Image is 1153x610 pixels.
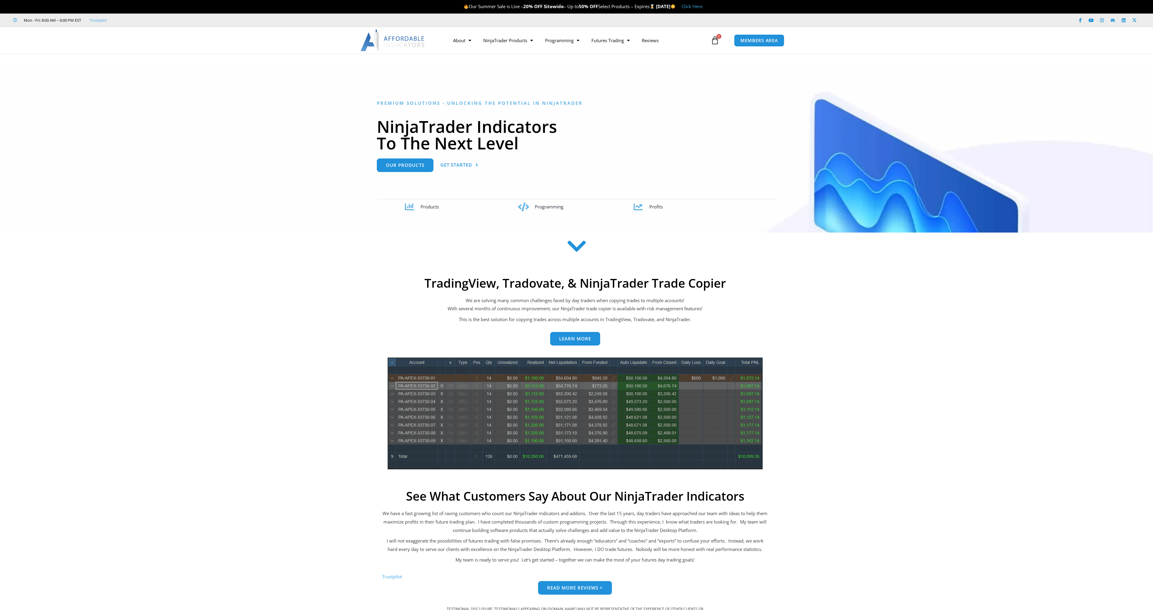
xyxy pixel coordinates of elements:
p: We are solving many common challenges faced by day traders when copying trades to multiple accoun... [382,296,768,313]
img: 🔥 [464,4,468,9]
p: This is the best solution for copying trades across multiple accounts in TradingView, Tradovate, ... [382,315,768,324]
span: MEMBERS AREA [740,38,778,43]
a: Get Started [440,158,478,172]
a: Trustpilot [90,17,107,24]
h6: Premium Solutions - Unlocking the Potential in NinjaTrader [377,100,776,106]
nav: Menu [447,33,709,47]
span: Learn more [559,336,591,341]
a: Programming [539,33,585,47]
a: Read more reviews > [538,581,612,595]
strong: Sitewide [544,3,564,9]
span: Get Started [440,163,472,167]
h2: See What Customers Say About Our NinjaTrader Indicators [382,489,768,503]
p: I will not exaggerate the possibilities of futures trading with false promises. There’s already e... [382,537,768,554]
a: Learn more [550,332,600,346]
span: Our Products [386,163,424,167]
span: Mon - Fri: 8:00 AM – 6:00 PM EST [22,17,81,24]
a: Futures Trading [585,33,636,47]
span: Profits [649,204,663,210]
h1: NinjaTrader Indicators To The Next Level [377,118,776,151]
img: 🌞 [671,4,675,9]
span: Our Summer Sale is Live – – Up to Select Products – Expires [464,3,656,9]
a: MEMBERS AREA [734,34,784,47]
a: NinjaTrader Products [477,33,539,47]
strong: 20% OFF [523,3,543,9]
strong: [DATE] [656,3,676,9]
img: wideview8 28 2 | Affordable Indicators – NinjaTrader [388,358,763,469]
p: We have a fast growing list of raving customers who count our NinjaTrader indicators and addons. ... [382,509,768,535]
img: ⌛ [650,4,654,9]
a: Reviews [636,33,665,47]
a: Our Products [377,158,433,172]
a: About [447,33,477,47]
span: Programming [535,204,563,210]
h2: TradingView, Tradovate, & NinjaTrader Trade Copier [382,276,768,290]
a: 0 [702,32,728,49]
p: My team is ready to serve you! Let’s get started – together we can make the most of your futures ... [382,556,768,564]
span: Products [421,204,439,210]
strong: 50% OFF [579,3,598,9]
a: Trustpilot [382,574,402,580]
a: Click Here [682,3,702,9]
img: LogoAI | Affordable Indicators – NinjaTrader [361,30,425,51]
span: Read more reviews > [547,586,603,590]
span: 0 [717,34,721,39]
